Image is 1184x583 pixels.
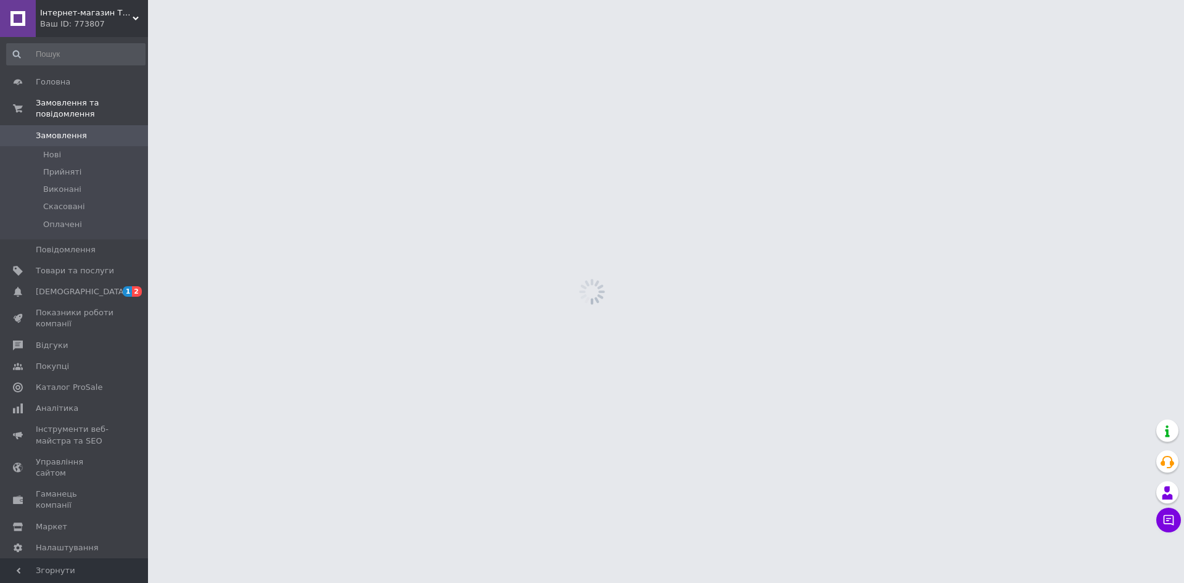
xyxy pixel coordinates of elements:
[36,424,114,446] span: Інструменти веб-майстра та SEO
[36,457,114,479] span: Управління сайтом
[6,43,146,65] input: Пошук
[43,201,85,212] span: Скасовані
[36,489,114,511] span: Гаманець компанії
[36,542,99,553] span: Налаштування
[36,244,96,255] span: Повідомлення
[43,167,81,178] span: Прийняті
[40,19,148,30] div: Ваш ID: 773807
[36,340,68,351] span: Відгуки
[43,149,61,160] span: Нові
[43,184,81,195] span: Виконані
[36,76,70,88] span: Головна
[36,382,102,393] span: Каталог ProSale
[40,7,133,19] span: Інтернет-магазин Тяньші Tiens в Україні
[132,286,142,297] span: 2
[36,361,69,372] span: Покупці
[36,265,114,276] span: Товари та послуги
[36,286,127,297] span: [DEMOGRAPHIC_DATA]
[36,307,114,329] span: Показники роботи компанії
[1156,508,1181,532] button: Чат з покупцем
[123,286,133,297] span: 1
[36,130,87,141] span: Замовлення
[36,521,67,532] span: Маркет
[43,219,82,230] span: Оплачені
[36,97,148,120] span: Замовлення та повідомлення
[36,403,78,414] span: Аналітика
